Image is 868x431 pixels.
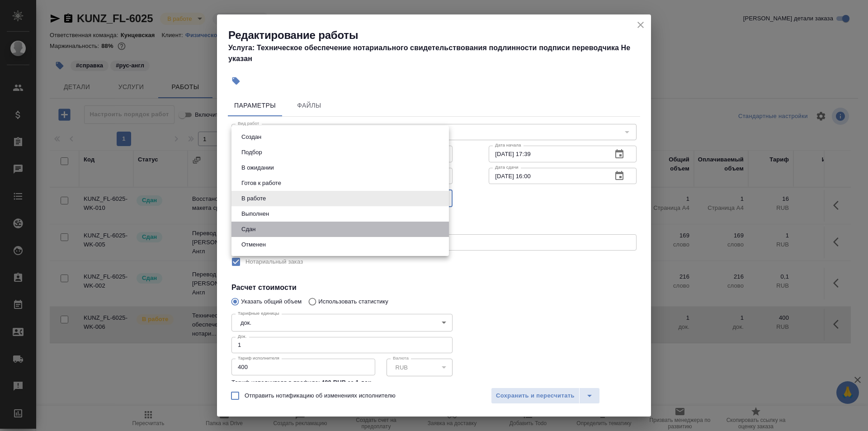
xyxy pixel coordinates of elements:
[239,163,277,173] button: В ожидании
[239,224,258,234] button: Сдан
[239,209,272,219] button: Выполнен
[239,132,264,142] button: Создан
[239,194,269,204] button: В работе
[239,178,284,188] button: Готов к работе
[239,147,265,157] button: Подбор
[239,240,269,250] button: Отменен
